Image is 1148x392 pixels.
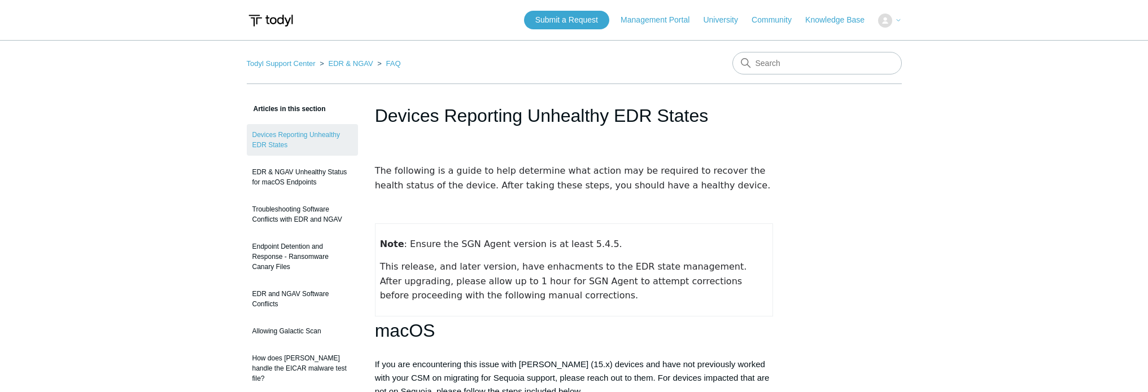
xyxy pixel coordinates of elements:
a: FAQ [386,59,401,68]
a: Community [752,14,803,26]
a: Troubleshooting Software Conflicts with EDR and NGAV [247,199,358,230]
h1: Devices Reporting Unhealthy EDR States [375,102,774,129]
a: How does [PERSON_NAME] handle the EICAR malware test file? [247,347,358,389]
a: University [703,14,749,26]
span: Articles in this section [247,105,326,113]
a: Devices Reporting Unhealthy EDR States [247,124,358,156]
a: EDR & NGAV [328,59,373,68]
span: : Ensure the SGN Agent version is at least 5.4.5. [380,239,622,249]
a: Todyl Support Center [247,59,316,68]
a: EDR and NGAV Software Conflicts [247,283,358,315]
li: Todyl Support Center [247,59,318,68]
a: Endpoint Detention and Response - Ransomware Canary Files [247,236,358,278]
span: The following is a guide to help determine what action may be required to recover the health stat... [375,165,771,191]
a: EDR & NGAV Unhealthy Status for macOS Endpoints [247,161,358,193]
li: EDR & NGAV [317,59,375,68]
a: Allowing Galactic Scan [247,320,358,342]
a: Submit a Request [524,11,609,29]
h1: macOS [375,316,774,345]
a: Knowledge Base [805,14,876,26]
strong: Note [380,239,404,249]
input: Search [732,52,902,74]
span: This release, and later version, have enhacments to the EDR state management. After upgrading, pl... [380,261,750,301]
img: Todyl Support Center Help Center home page [247,10,295,31]
a: Management Portal [621,14,701,26]
li: FAQ [375,59,400,68]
